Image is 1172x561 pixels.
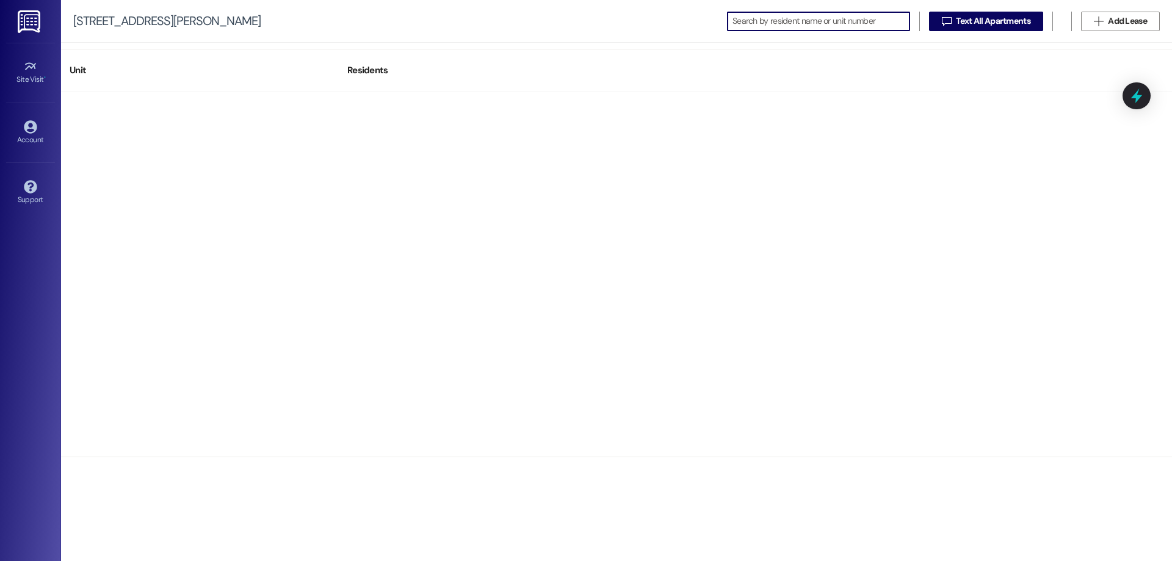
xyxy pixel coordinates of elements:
[1094,16,1103,26] i: 
[18,10,43,33] img: ResiDesk Logo
[6,56,55,89] a: Site Visit •
[1081,12,1160,31] button: Add Lease
[6,117,55,150] a: Account
[44,73,46,82] span: •
[942,16,951,26] i: 
[929,12,1043,31] button: Text All Apartments
[733,13,910,30] input: Search by resident name or unit number
[1108,15,1147,27] span: Add Lease
[61,56,339,85] div: Unit
[73,15,261,27] div: [STREET_ADDRESS][PERSON_NAME]
[339,56,617,85] div: Residents
[6,176,55,209] a: Support
[956,15,1030,27] span: Text All Apartments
